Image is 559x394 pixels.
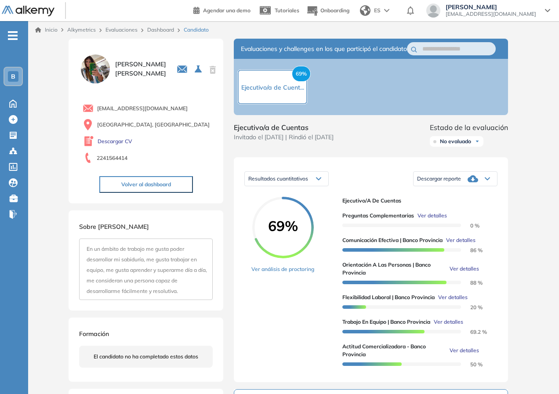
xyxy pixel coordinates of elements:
[248,175,308,182] span: Resultados cuantitativos
[460,329,487,335] span: 69.2 %
[417,175,461,182] span: Descargar reporte
[342,236,443,244] span: Comunicación efectiva | Banco Provincia
[97,154,127,162] span: 2241564414
[460,247,483,253] span: 86 %
[8,35,18,36] i: -
[94,353,198,361] span: El candidato no ha completado estos datos
[115,60,166,78] span: [PERSON_NAME] [PERSON_NAME]
[320,7,349,14] span: Onboarding
[342,197,490,205] span: Ejecutivo/a de Cuentas
[79,53,112,85] img: PROFILE_MENU_LOGO_USER
[460,279,483,286] span: 88 %
[234,133,334,142] span: Invitado el [DATE] | Rindió el [DATE]
[67,26,96,33] span: Alkymetrics
[414,212,447,220] button: Ver detalles
[342,293,435,301] span: Flexibilidad Laboral | Banco Provincia
[384,9,389,12] img: arrow
[417,212,447,220] span: Ver detalles
[98,137,132,145] a: Descargar CV
[241,83,304,91] span: Ejecutivo/a de Cuent...
[292,66,311,82] span: 69%
[460,222,479,229] span: 0 %
[515,352,559,394] iframe: Chat Widget
[35,26,58,34] a: Inicio
[446,347,479,354] button: Ver detalles
[234,122,334,133] span: Ejecutivo/a de Cuentas
[342,261,446,277] span: Orientación a las personas | Banco Provincia
[430,318,463,326] button: Ver detalles
[435,293,468,301] button: Ver detalles
[450,347,479,354] span: Ver detalles
[446,265,479,273] button: Ver detalles
[2,6,54,17] img: Logo
[434,318,463,326] span: Ver detalles
[446,236,476,244] span: Ver detalles
[515,352,559,394] div: Widget de chat
[87,246,207,294] span: En un ámbito de trabajo me gusta poder desarrollar mi sabiduría, me gusta trabajar en equipo, me ...
[11,73,15,80] span: B
[251,265,314,273] a: Ver análisis de proctoring
[438,293,468,301] span: Ver detalles
[342,212,414,220] span: Preguntas complementarias
[443,236,476,244] button: Ver detalles
[306,1,349,20] button: Onboarding
[193,4,250,15] a: Agendar una demo
[342,343,446,358] span: Actitud comercializadora - Banco Provincia
[97,121,210,129] span: [GEOGRAPHIC_DATA], [GEOGRAPHIC_DATA]
[360,5,370,16] img: world
[275,7,299,14] span: Tutoriales
[79,330,109,338] span: Formación
[374,7,381,14] span: ES
[99,176,193,193] button: Volver al dashboard
[475,139,480,144] img: Ícono de flecha
[446,11,536,18] span: [EMAIL_ADDRESS][DOMAIN_NAME]
[147,26,174,33] a: Dashboard
[460,361,483,368] span: 50 %
[430,122,508,133] span: Estado de la evaluación
[79,223,149,231] span: Sobre [PERSON_NAME]
[342,318,430,326] span: Trabajo en equipo | Banco Provincia
[184,26,209,34] span: Candidato
[450,265,479,273] span: Ver detalles
[460,304,483,311] span: 20 %
[241,44,407,54] span: Evaluaciones y challenges en los que participó el candidato
[97,105,188,112] span: [EMAIL_ADDRESS][DOMAIN_NAME]
[440,138,471,145] span: No evaluado
[446,4,536,11] span: [PERSON_NAME]
[252,219,314,233] span: 69%
[105,26,138,33] a: Evaluaciones
[203,7,250,14] span: Agendar una demo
